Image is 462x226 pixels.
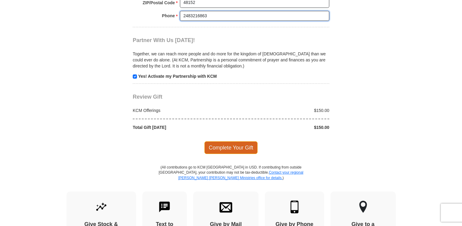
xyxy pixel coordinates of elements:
[231,107,333,113] div: $150.00
[220,201,232,213] img: envelope.svg
[158,165,304,191] p: (All contributions go to KCM [GEOGRAPHIC_DATA] in USD. If contributing from outside [GEOGRAPHIC_D...
[130,124,231,130] div: Total Gift [DATE]
[231,124,333,130] div: $150.00
[158,201,171,213] img: text-to-give.svg
[138,74,217,79] strong: Yes! Activate my Partnership with KCM
[95,201,108,213] img: give-by-stock.svg
[178,170,303,180] a: Contact your regional [PERSON_NAME] [PERSON_NAME] Ministries office for details.
[162,11,175,20] strong: Phone
[288,201,301,213] img: mobile.svg
[133,37,195,43] span: Partner With Us [DATE]!
[133,51,329,69] p: Together, we can reach more people and do more for the kingdom of [DEMOGRAPHIC_DATA] than we coul...
[359,201,367,213] img: other-region
[204,141,258,154] span: Complete Your Gift
[133,94,162,100] span: Review Gift
[130,107,231,113] div: KCM Offerings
